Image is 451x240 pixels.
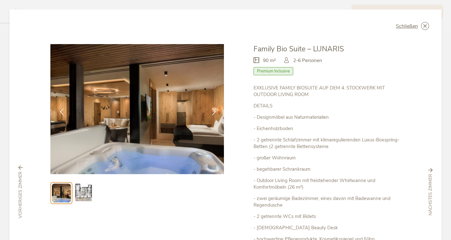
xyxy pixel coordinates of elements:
[427,174,434,215] span: nächstes Zimmer
[73,183,94,203] img: Preview
[254,103,401,109] p: DETAILS
[254,166,401,173] p: - begehbarer Schrankraum
[50,44,224,174] img: Family Bio Suite – LUNARIS
[263,57,276,64] span: 90 m²
[254,225,401,231] p: - [DEMOGRAPHIC_DATA] Beauty Desk
[17,171,24,218] span: vorheriges Zimmer
[254,67,293,75] span: Premium Inclusive
[254,85,401,98] p: EXKLUSIVE FAMILY BIOSUITE AUF DEM 4. STOCKWERK MIT OUTDOOR LIVING ROOM
[254,44,344,54] span: Family Bio Suite – LUNARIS
[254,213,401,220] p: - 2 getrennte WCs mit Bidets
[254,137,401,150] p: - 2 getrennte Schlafzimmer mit klimaregulierenden Luxus-Boxspring-Betten (2 getrennte Bettensysteme
[254,125,401,132] p: - Eichenholzboden
[52,184,71,203] img: Preview
[254,177,401,191] p: - Outdoor Living Room mit freistehender Whirlwanne und Komfortmöbeln (26 m²)
[254,195,401,209] p: - zwei geräumige Badezimmer, eines davon mit Badewanne und Regendusche
[293,57,322,64] span: 2-6 Personen
[254,114,401,121] p: - Designmöbel aus Naturmaterialien
[254,155,401,161] p: - großer Wohnraum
